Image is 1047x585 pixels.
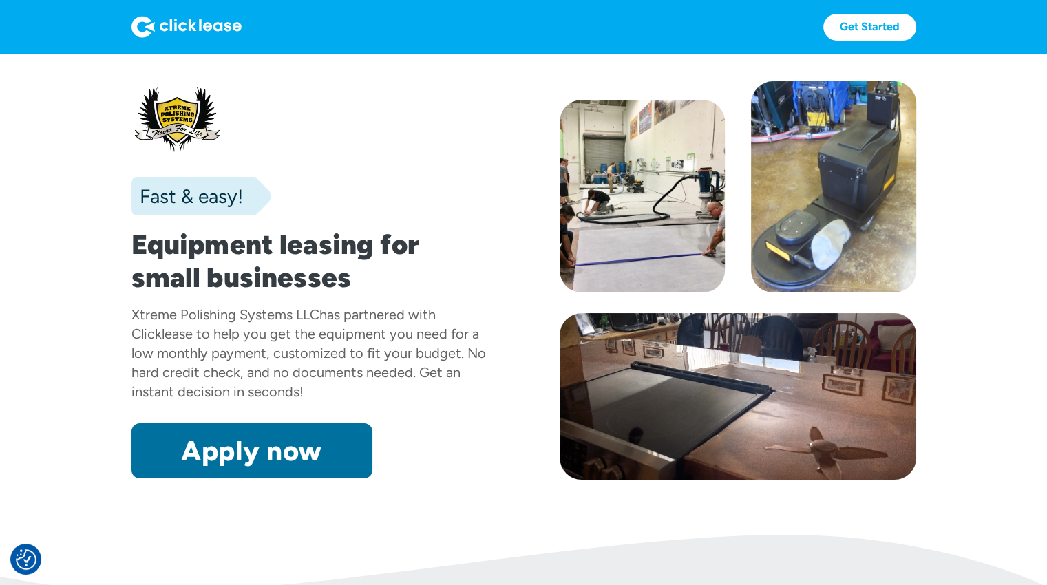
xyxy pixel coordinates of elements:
img: Revisit consent button [16,549,36,570]
div: Fast & easy! [131,182,243,210]
div: Xtreme Polishing Systems LLC [131,306,319,323]
button: Consent Preferences [16,549,36,570]
div: has partnered with Clicklease to help you get the equipment you need for a low monthly payment, c... [131,306,486,400]
img: Logo [131,16,242,38]
h1: Equipment leasing for small businesses [131,228,488,294]
a: Apply now [131,423,372,478]
a: Get Started [823,14,916,41]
